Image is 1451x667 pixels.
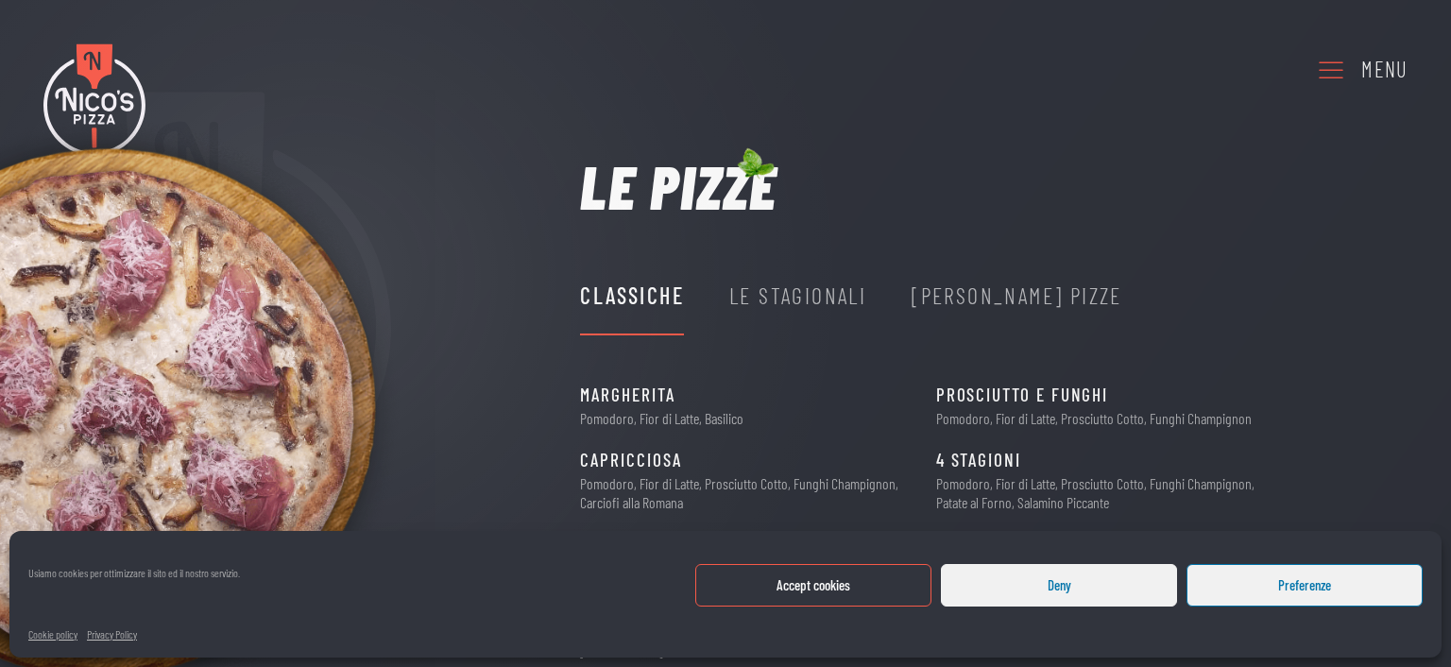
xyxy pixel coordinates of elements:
[1186,564,1423,607] button: Preferenze
[28,625,77,643] a: Cookie policy
[580,156,777,216] h1: Le pizze
[695,564,931,607] button: Accept cookies
[936,446,1021,475] span: 4 Stagioni
[1361,53,1407,87] div: Menu
[580,446,681,475] span: Capricciosa
[580,278,684,314] div: Classiche
[580,381,674,410] span: Margherita
[580,529,644,558] span: Diavola
[28,564,240,602] div: Usiamo cookies per ottimizzare il sito ed il nostro servizio.
[87,625,137,643] a: Privacy Policy
[941,564,1177,607] button: Deny
[1316,43,1407,95] a: Menu
[936,381,1108,410] span: Prosciutto e Funghi
[936,409,1252,427] p: Pomodoro, Fior di Latte, Prosciutto Cotto, Funghi Champignon
[43,43,145,156] img: Nico's Pizza Logo Colori
[580,474,907,510] p: Pomodoro, Fior di Latte, Prosciutto Cotto, Funghi Champignon, Carciofi alla Romana
[936,474,1263,510] p: Pomodoro, Fior di Latte, Prosciutto Cotto, Funghi Champignon, Patate al Forno, Salamino Piccante
[912,278,1122,314] div: [PERSON_NAME] Pizze
[729,278,866,314] div: Le Stagionali
[580,409,743,427] p: Pomodoro, Fior di Latte, Basilico
[936,529,1079,558] span: CRUDO & BURRATA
